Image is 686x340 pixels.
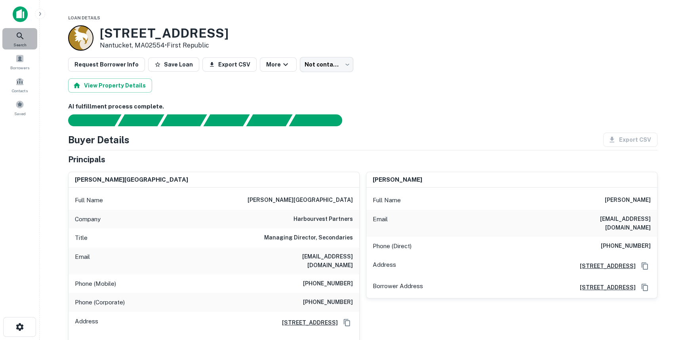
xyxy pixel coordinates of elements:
[75,233,88,243] p: Title
[68,154,105,165] h5: Principals
[373,260,396,272] p: Address
[68,133,130,147] h4: Buyer Details
[75,252,90,270] p: Email
[167,42,209,49] a: First Republic
[556,215,651,232] h6: [EMAIL_ADDRESS][DOMAIN_NAME]
[148,57,199,72] button: Save Loan
[2,51,37,72] a: Borrowers
[100,41,229,50] p: Nantucket, MA02554 •
[59,114,118,126] div: Sending borrower request to AI...
[75,279,116,289] p: Phone (Mobile)
[13,42,27,48] span: Search
[68,57,145,72] button: Request Borrower Info
[639,260,651,272] button: Copy Address
[10,65,29,71] span: Borrowers
[14,110,26,117] span: Saved
[75,317,98,329] p: Address
[303,298,353,307] h6: [PHONE_NUMBER]
[574,283,636,292] a: [STREET_ADDRESS]
[260,57,297,72] button: More
[574,262,636,270] a: [STREET_ADDRESS]
[601,241,651,251] h6: [PHONE_NUMBER]
[202,57,257,72] button: Export CSV
[118,114,164,126] div: Your request is received and processing...
[75,196,103,205] p: Full Name
[300,57,353,72] div: Not contacted
[68,102,657,111] h6: AI fulfillment process complete.
[289,114,352,126] div: AI fulfillment process complete.
[303,279,353,289] h6: [PHONE_NUMBER]
[264,233,353,243] h6: Managing Director, Secondaries
[373,215,388,232] p: Email
[12,87,28,94] span: Contacts
[68,15,100,20] span: Loan Details
[373,196,401,205] p: Full Name
[373,241,412,251] p: Phone (Direct)
[100,26,229,41] h3: [STREET_ADDRESS]
[203,114,250,126] div: Principals found, AI now looking for contact information...
[639,281,651,293] button: Copy Address
[75,298,125,307] p: Phone (Corporate)
[605,196,651,205] h6: [PERSON_NAME]
[246,114,292,126] div: Principals found, still searching for contact information. This may take time...
[248,196,353,205] h6: [PERSON_NAME][GEOGRAPHIC_DATA]
[68,78,152,93] button: View Property Details
[13,6,28,22] img: capitalize-icon.png
[341,317,353,329] button: Copy Address
[160,114,207,126] div: Documents found, AI parsing details...
[276,318,338,327] a: [STREET_ADDRESS]
[293,215,353,224] h6: harbourvest partners
[2,28,37,49] a: Search
[258,252,353,270] h6: [EMAIL_ADDRESS][DOMAIN_NAME]
[373,175,422,184] h6: [PERSON_NAME]
[2,74,37,95] a: Contacts
[373,281,423,293] p: Borrower Address
[646,277,686,315] iframe: Chat Widget
[75,175,188,184] h6: [PERSON_NAME][GEOGRAPHIC_DATA]
[2,97,37,118] a: Saved
[75,215,101,224] p: Company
